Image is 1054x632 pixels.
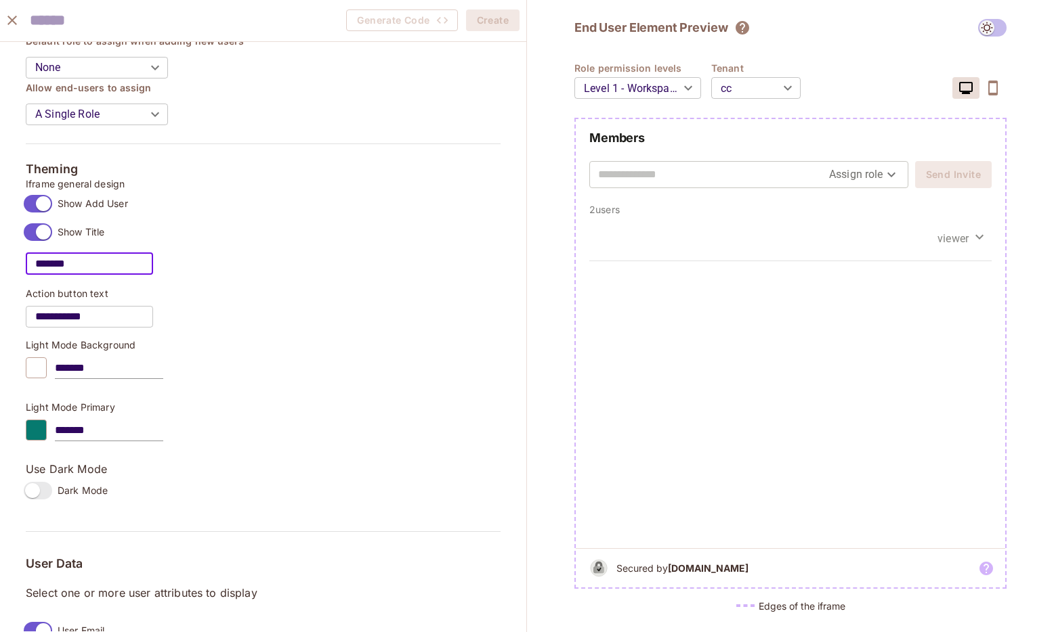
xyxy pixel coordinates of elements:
[466,9,520,31] button: Create
[26,557,501,570] h5: User Data
[58,225,104,238] span: Show Title
[26,340,501,351] p: Light Mode Background
[346,9,458,31] span: Create the element to generate code
[937,231,969,246] span: viewer
[26,81,501,94] h4: Allow end-users to assign
[574,69,701,107] div: Level 1 - Workspace Owner
[589,130,992,146] h2: Members
[711,62,811,74] h4: Tenant
[26,179,501,189] p: Iframe general design
[711,69,801,107] div: cc
[346,9,458,31] button: Generate Code
[26,288,501,299] p: Action button text
[26,585,501,600] p: Select one or more user attributes to display
[26,402,501,413] p: Light Mode Primary
[26,49,168,87] div: None
[759,600,845,612] h5: Edges of the iframe
[26,95,168,133] div: A Single Role
[931,227,992,249] button: viewer
[734,20,751,36] svg: The element will only show tenant specific content. No user information will be visible across te...
[915,161,992,188] button: Send Invite
[668,562,749,574] b: [DOMAIN_NAME]
[26,461,501,476] p: Use Dark Mode
[58,484,108,497] span: Dark Mode
[574,20,728,36] h2: End User Element Preview
[587,556,611,581] img: b&w logo
[589,203,992,216] p: 2 users
[616,562,749,574] h5: Secured by
[574,62,711,74] h4: Role permission levels
[26,162,501,176] h5: Theming
[58,197,128,210] span: Show Add User
[829,164,900,185] div: Assign role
